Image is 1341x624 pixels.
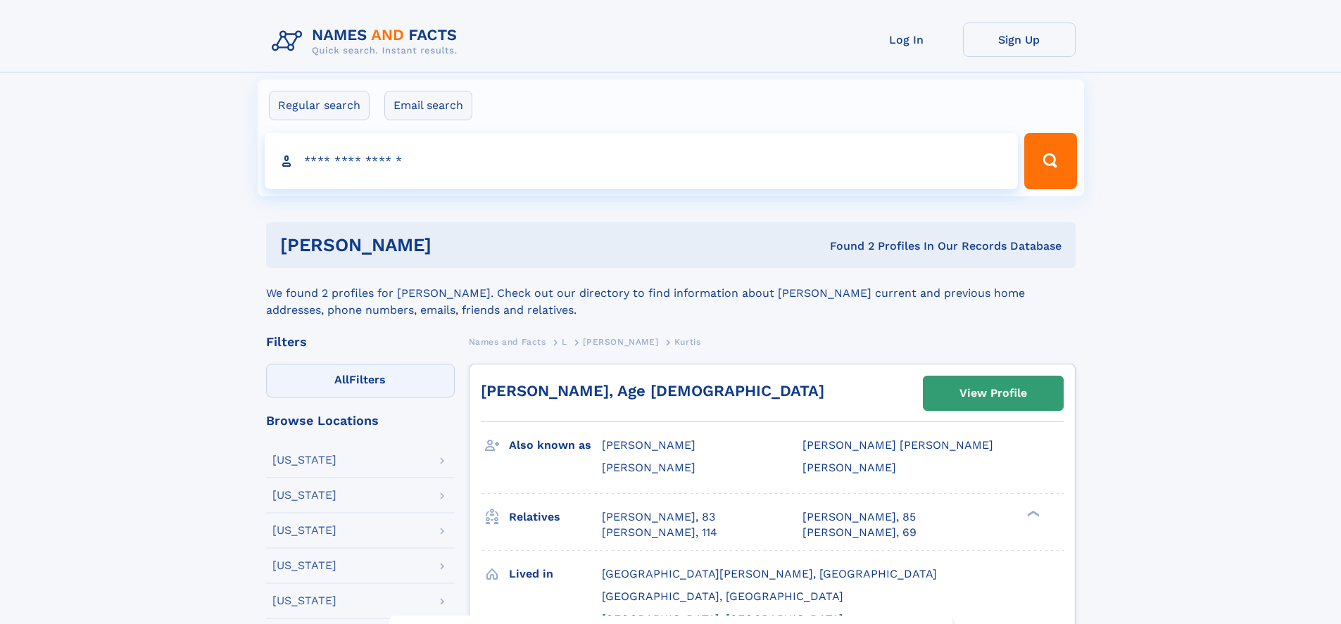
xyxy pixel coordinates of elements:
[802,509,916,525] a: [PERSON_NAME], 85
[469,333,546,350] a: Names and Facts
[602,438,695,452] span: [PERSON_NAME]
[272,525,336,536] div: [US_STATE]
[1024,509,1040,518] div: ❯
[509,562,602,586] h3: Lived in
[583,337,658,347] span: [PERSON_NAME]
[509,433,602,457] h3: Also known as
[602,590,843,603] span: [GEOGRAPHIC_DATA], [GEOGRAPHIC_DATA]
[674,337,701,347] span: Kurtis
[602,509,715,525] a: [PERSON_NAME], 83
[481,382,824,400] a: [PERSON_NAME], Age [DEMOGRAPHIC_DATA]
[266,268,1076,319] div: We found 2 profiles for [PERSON_NAME]. Check out our directory to find information about [PERSON_...
[850,23,963,57] a: Log In
[269,91,370,120] label: Regular search
[334,373,349,386] span: All
[583,333,658,350] a: [PERSON_NAME]
[266,414,455,427] div: Browse Locations
[509,505,602,529] h3: Relatives
[272,454,336,466] div: [US_STATE]
[562,333,567,350] a: L
[265,133,1019,189] input: search input
[602,461,695,474] span: [PERSON_NAME]
[266,364,455,397] label: Filters
[272,595,336,606] div: [US_STATE]
[280,236,631,254] h1: [PERSON_NAME]
[959,377,1027,409] div: View Profile
[963,23,1076,57] a: Sign Up
[602,525,717,540] a: [PERSON_NAME], 114
[266,23,469,61] img: Logo Names and Facts
[924,376,1063,410] a: View Profile
[272,560,336,571] div: [US_STATE]
[384,91,472,120] label: Email search
[602,567,937,580] span: [GEOGRAPHIC_DATA][PERSON_NAME], [GEOGRAPHIC_DATA]
[802,461,896,474] span: [PERSON_NAME]
[802,525,917,540] a: [PERSON_NAME], 69
[266,336,455,348] div: Filters
[802,438,993,452] span: [PERSON_NAME] [PERSON_NAME]
[1024,133,1076,189] button: Search Button
[631,238,1062,254] div: Found 2 Profiles In Our Records Database
[272,490,336,501] div: [US_STATE]
[562,337,567,347] span: L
